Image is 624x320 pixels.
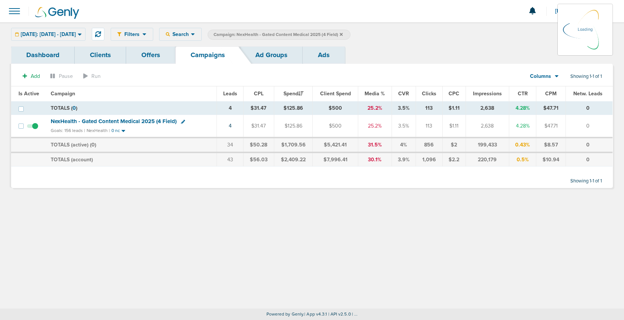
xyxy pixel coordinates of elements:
[443,101,466,115] td: $1.11
[570,178,602,184] span: Showing 1-1 of 1
[358,152,392,166] td: 30.1%
[570,73,602,80] span: Showing 1-1 of 1
[313,138,358,152] td: $5,421.41
[19,71,44,82] button: Add
[46,101,217,115] td: TOTALS ( )
[31,73,40,79] span: Add
[328,311,351,317] span: | API v2.5.0
[284,90,303,97] span: Spend
[46,152,217,166] td: TOTALS (account)
[416,152,443,166] td: 1,096
[243,101,274,115] td: $31.47
[536,115,566,138] td: $47.71
[19,90,39,97] span: Is Active
[303,46,345,64] a: Ads
[274,138,312,152] td: $1,709.56
[398,90,409,97] span: CVR
[518,90,528,97] span: CTR
[87,128,110,133] small: NexHealth |
[35,7,79,19] img: Genly
[443,138,466,152] td: $2
[304,311,327,317] span: | App v4.3.1
[509,115,536,138] td: 4.28%
[536,152,566,166] td: $10.94
[274,115,312,138] td: $125.86
[392,101,416,115] td: 3.5%
[51,118,177,125] span: NexHealth - Gated Content Medical 2025 (4 Field)
[466,115,509,138] td: 2,638
[240,46,303,64] a: Ad Groups
[217,152,244,166] td: 43
[365,90,385,97] span: Media %
[416,101,443,115] td: 113
[111,128,120,133] small: 0 nc
[466,101,509,115] td: 2,638
[358,115,392,138] td: 25.2%
[422,90,436,97] span: Clicks
[443,115,466,138] td: $1.11
[51,128,85,133] small: Goals: 156 leads |
[509,101,536,115] td: 4.28%
[243,152,274,166] td: $56.03
[243,115,274,138] td: $31.47
[223,90,237,97] span: Leads
[11,46,75,64] a: Dashboard
[555,9,601,14] span: [PERSON_NAME]
[509,138,536,152] td: 0.43%
[566,138,613,152] td: 0
[75,46,126,64] a: Clients
[392,138,416,152] td: 4%
[358,101,392,115] td: 25.2%
[352,311,358,317] span: | ...
[320,90,351,97] span: Client Spend
[313,115,358,138] td: $500
[358,138,392,152] td: 31.5%
[126,46,175,64] a: Offers
[217,101,244,115] td: 4
[243,138,274,152] td: $50.28
[566,152,613,166] td: 0
[91,142,95,148] span: 0
[466,152,509,166] td: 220,179
[313,101,358,115] td: $500
[536,138,566,152] td: $8.57
[449,90,459,97] span: CPC
[473,90,502,97] span: Impressions
[214,32,343,38] span: Campaign: NexHealth - Gated Content Medical 2025 (4 Field)
[566,115,613,138] td: 0
[566,101,613,115] td: 0
[573,90,603,97] span: Netw. Leads
[254,90,264,97] span: CPL
[175,46,240,64] a: Campaigns
[443,152,466,166] td: $2.2
[416,115,443,138] td: 113
[392,152,416,166] td: 3.9%
[509,152,536,166] td: 0.5%
[466,138,509,152] td: 199,433
[274,152,312,166] td: $2,409.22
[392,115,416,138] td: 3.5%
[217,138,244,152] td: 34
[545,90,557,97] span: CPM
[274,101,312,115] td: $125.86
[578,25,593,34] p: Loading
[313,152,358,166] td: $7,996.41
[73,105,76,111] span: 0
[51,90,75,97] span: Campaign
[46,138,217,152] td: TOTALS (active) ( )
[536,101,566,115] td: $47.71
[416,138,443,152] td: 856
[229,123,232,129] a: 4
